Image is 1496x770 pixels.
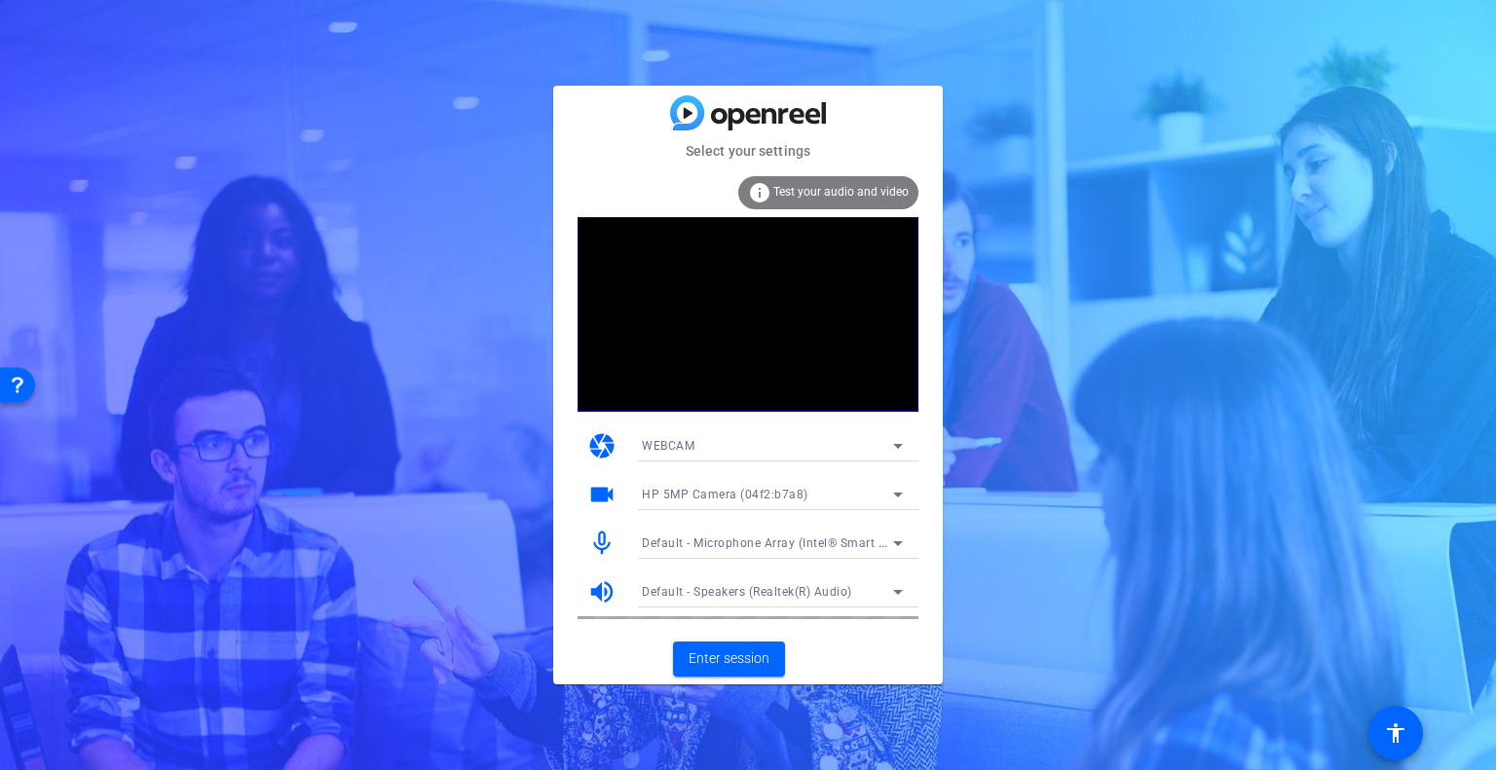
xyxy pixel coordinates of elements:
[587,529,617,558] mat-icon: mic_none
[587,577,617,606] mat-icon: volume_up
[642,488,808,501] span: HP 5MP Camera (04f2:b7a8)
[1384,721,1407,745] mat-icon: accessibility
[773,185,909,199] span: Test your audio and video
[587,431,617,460] mat-icon: camera
[748,181,771,204] mat-icon: info
[553,140,943,162] mat-card-subtitle: Select your settings
[673,642,785,677] button: Enter session
[642,585,852,599] span: Default - Speakers (Realtek(R) Audio)
[642,534,1125,550] span: Default - Microphone Array (Intel® Smart Sound Technology for Digital Microphones)
[670,95,826,129] img: blue-gradient.svg
[642,439,694,453] span: WEBCAM
[689,648,769,669] span: Enter session
[587,480,617,509] mat-icon: videocam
